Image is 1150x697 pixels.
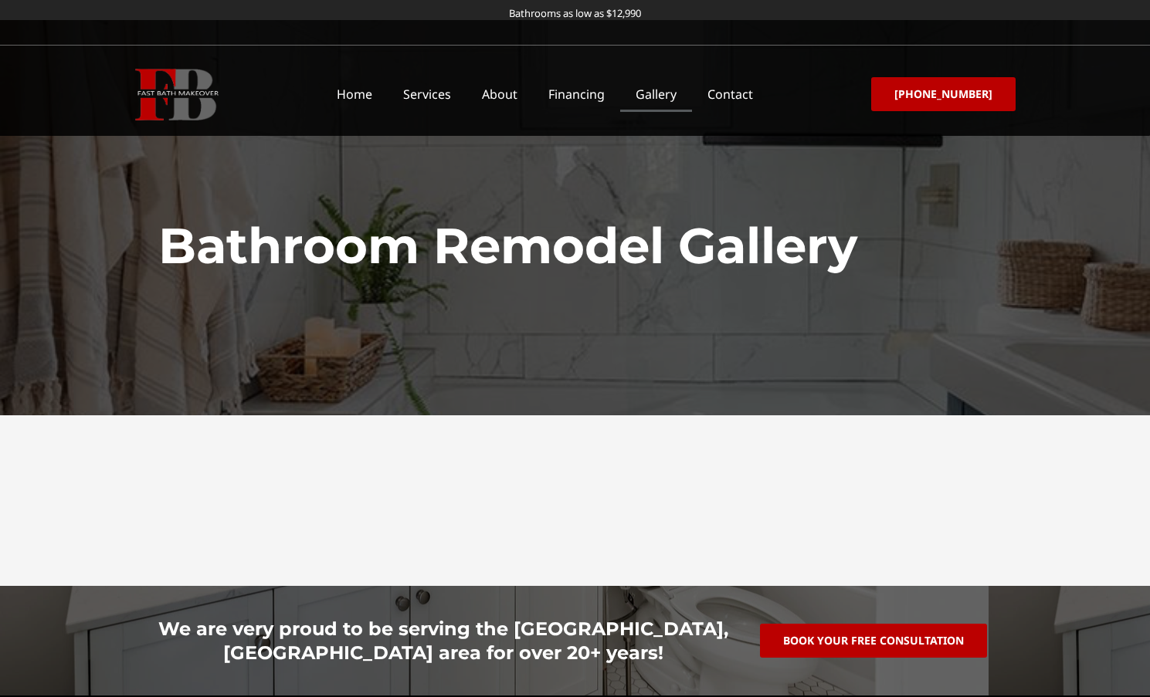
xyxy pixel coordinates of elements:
[321,76,388,112] a: Home
[388,76,466,112] a: Services
[466,76,533,112] a: About
[692,76,768,112] a: Contact
[620,76,692,112] a: Gallery
[894,89,992,100] span: [PHONE_NUMBER]
[533,76,620,112] a: Financing
[143,617,745,665] h3: We are very proud to be serving the [GEOGRAPHIC_DATA], [GEOGRAPHIC_DATA] area for over 20+ years!
[871,77,1016,111] a: [PHONE_NUMBER]
[135,69,219,120] img: Fast Bath Makeover icon
[158,211,992,281] h1: Bathroom Remodel Gallery
[760,624,987,658] a: book your free consultation
[783,635,964,646] span: book your free consultation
